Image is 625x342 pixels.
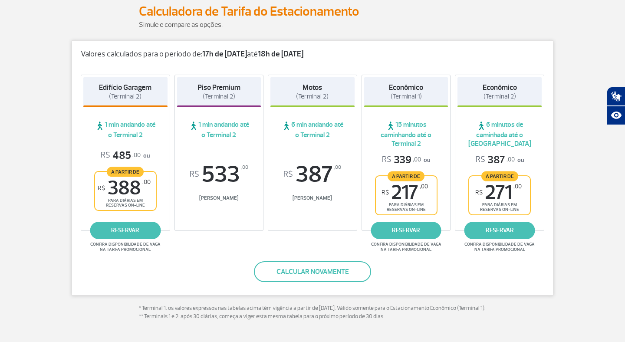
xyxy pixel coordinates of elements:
[420,183,428,190] sup: ,00
[303,83,322,92] strong: Motos
[270,163,355,186] span: 387
[139,20,486,30] p: Simule e compare as opções.
[371,222,441,239] a: reservar
[463,242,536,252] span: Confira disponibilidade de vaga na tarifa promocional
[102,198,148,208] span: para diárias em reservas on-line
[241,163,248,172] sup: ,00
[607,106,625,125] button: Abrir recursos assistivos.
[364,120,448,148] span: 15 minutos caminhando até o Terminal 2
[254,261,371,282] button: Calcular novamente
[475,183,522,202] span: 271
[258,49,303,59] strong: 18h de [DATE]
[142,178,151,186] sup: ,00
[476,153,524,167] p: ou
[190,170,199,179] sup: R$
[475,189,483,196] sup: R$
[457,120,542,148] span: 6 minutos de caminhada até o [GEOGRAPHIC_DATA]
[296,92,329,101] span: (Terminal 2)
[283,170,293,179] sup: R$
[481,171,518,181] span: A partir de
[382,183,428,202] span: 217
[107,167,144,177] span: A partir de
[139,3,486,20] h2: Calculadora de Tarifa do Estacionamento
[382,153,421,167] span: 339
[202,49,247,59] strong: 17h de [DATE]
[370,242,443,252] span: Confira disponibilidade de vaga na tarifa promocional
[83,120,168,139] span: 1 min andando até o Terminal 2
[109,92,141,101] span: (Terminal 2)
[388,171,424,181] span: A partir de
[484,92,516,101] span: (Terminal 2)
[90,222,161,239] a: reservar
[334,163,341,172] sup: ,00
[98,178,151,198] span: 388
[101,149,141,162] span: 485
[607,87,625,125] div: Plugin de acessibilidade da Hand Talk.
[382,153,430,167] p: ou
[483,83,517,92] strong: Econômico
[382,189,389,196] sup: R$
[464,222,535,239] a: reservar
[98,184,105,192] sup: R$
[177,195,261,201] span: [PERSON_NAME]
[607,87,625,106] button: Abrir tradutor de língua de sinais.
[513,183,522,190] sup: ,00
[177,163,261,186] span: 533
[391,92,422,101] span: (Terminal 1)
[197,83,240,92] strong: Piso Premium
[177,120,261,139] span: 1 min andando até o Terminal 2
[389,83,423,92] strong: Econômico
[203,92,235,101] span: (Terminal 2)
[101,149,150,162] p: ou
[383,202,429,212] span: para diárias em reservas on-line
[89,242,162,252] span: Confira disponibilidade de vaga na tarifa promocional
[270,195,355,201] span: [PERSON_NAME]
[476,153,515,167] span: 387
[477,202,523,212] span: para diárias em reservas on-line
[81,49,544,59] p: Valores calculados para o período de: até
[99,83,151,92] strong: Edifício Garagem
[139,304,486,321] p: * Terminal 1: os valores expressos nas tabelas acima têm vigência a partir de [DATE]. Válido some...
[270,120,355,139] span: 6 min andando até o Terminal 2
